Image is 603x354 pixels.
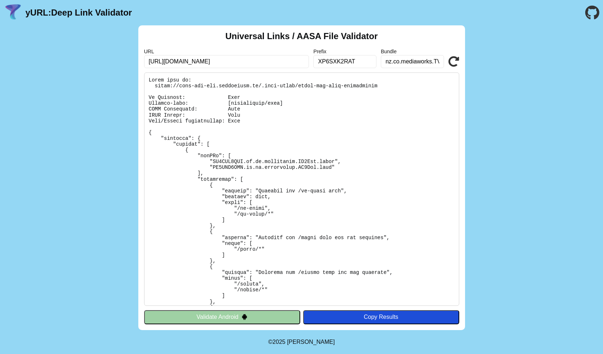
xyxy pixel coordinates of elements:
[241,314,248,320] img: droidIcon.svg
[313,55,376,68] input: Optional
[273,339,286,345] span: 2025
[303,310,459,324] button: Copy Results
[287,339,335,345] a: Michael Ibragimchayev's Personal Site
[307,314,456,320] div: Copy Results
[381,49,444,54] label: Bundle
[313,49,376,54] label: Prefix
[144,310,300,324] button: Validate Android
[144,55,309,68] input: Required
[4,3,23,22] img: yURL Logo
[268,330,335,354] footer: ©
[144,49,309,54] label: URL
[144,72,459,306] pre: Lorem ipsu do: sitam://cons-adi-eli.seddoeiusm.te/.inci-utlab/etdol-mag-aliq-enimadminim Ve Quisn...
[225,31,378,41] h2: Universal Links / AASA File Validator
[25,8,132,18] a: yURL:Deep Link Validator
[381,55,444,68] input: Optional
